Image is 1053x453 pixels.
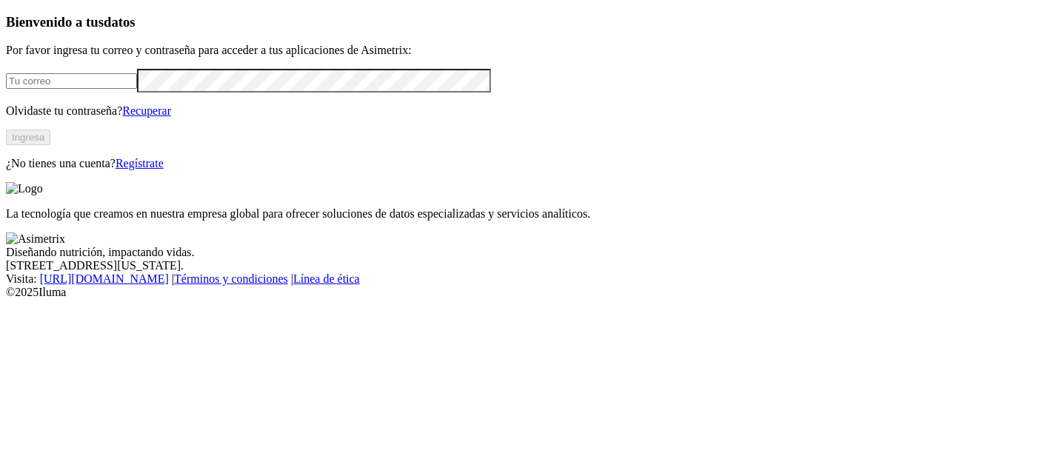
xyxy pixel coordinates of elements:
button: Ingresa [6,130,50,145]
a: Términos y condiciones [174,272,288,285]
input: Tu correo [6,73,137,89]
p: La tecnología que creamos en nuestra empresa global para ofrecer soluciones de datos especializad... [6,207,1047,221]
a: [URL][DOMAIN_NAME] [40,272,169,285]
div: Diseñando nutrición, impactando vidas. [6,246,1047,259]
a: Regístrate [116,157,164,170]
p: Por favor ingresa tu correo y contraseña para acceder a tus aplicaciones de Asimetrix: [6,44,1047,57]
img: Asimetrix [6,232,65,246]
a: Línea de ética [293,272,360,285]
div: Visita : | | [6,272,1047,286]
a: Recuperar [122,104,171,117]
p: Olvidaste tu contraseña? [6,104,1047,118]
div: [STREET_ADDRESS][US_STATE]. [6,259,1047,272]
h3: Bienvenido a tus [6,14,1047,30]
p: ¿No tienes una cuenta? [6,157,1047,170]
div: © 2025 Iluma [6,286,1047,299]
img: Logo [6,182,43,195]
span: datos [104,14,136,30]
